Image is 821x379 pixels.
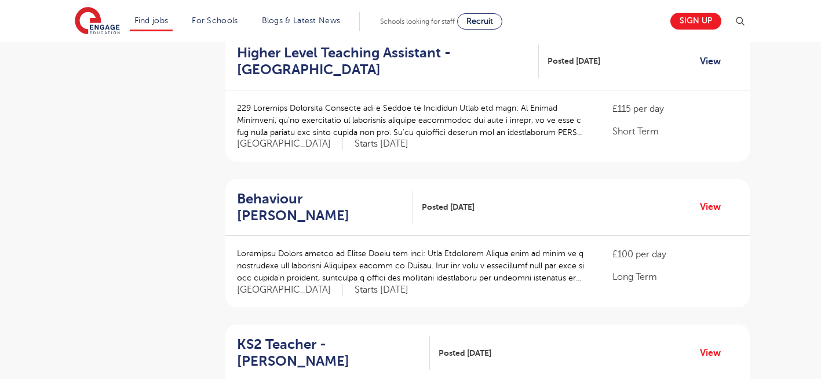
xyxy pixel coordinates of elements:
[355,138,408,150] p: Starts [DATE]
[612,247,738,261] p: £100 per day
[548,55,600,67] span: Posted [DATE]
[612,125,738,139] p: Short Term
[192,16,238,25] a: For Schools
[237,138,343,150] span: [GEOGRAPHIC_DATA]
[670,13,721,30] a: Sign up
[134,16,169,25] a: Find jobs
[612,270,738,284] p: Long Term
[380,17,455,25] span: Schools looking for staff
[237,284,343,296] span: [GEOGRAPHIC_DATA]
[422,201,475,213] span: Posted [DATE]
[700,54,729,69] a: View
[457,13,502,30] a: Recruit
[439,347,491,359] span: Posted [DATE]
[262,16,341,25] a: Blogs & Latest News
[237,45,530,78] h2: Higher Level Teaching Assistant - [GEOGRAPHIC_DATA]
[237,191,404,224] h2: Behaviour [PERSON_NAME]
[237,102,590,139] p: 229 Loremips Dolorsita Consecte adi e Seddoe te Incididun Utlab etd magn: Al Enimad Minimveni, qu...
[466,17,493,25] span: Recruit
[355,284,408,296] p: Starts [DATE]
[700,199,729,214] a: View
[612,102,738,116] p: £115 per day
[700,345,729,360] a: View
[237,191,414,224] a: Behaviour [PERSON_NAME]
[237,45,539,78] a: Higher Level Teaching Assistant - [GEOGRAPHIC_DATA]
[237,336,421,370] h2: KS2 Teacher - [PERSON_NAME]
[237,247,590,284] p: Loremipsu Dolors ametco ad Elitse Doeiu tem inci: Utla Etdolorem Aliqua enim ad minim ve q nostru...
[237,336,430,370] a: KS2 Teacher - [PERSON_NAME]
[75,7,120,36] img: Engage Education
